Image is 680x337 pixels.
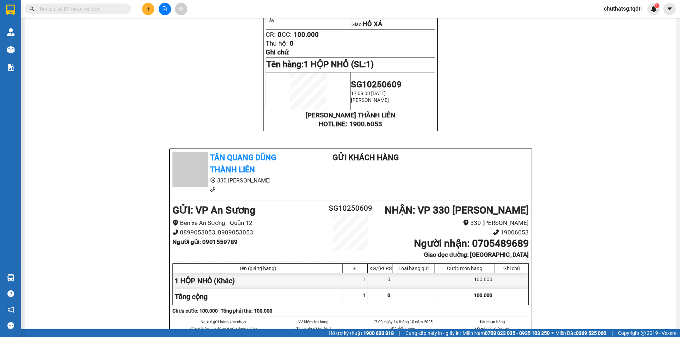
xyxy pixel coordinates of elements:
[667,6,673,12] span: caret-down
[53,4,103,19] span: VP 330 [PERSON_NAME]
[6,5,15,15] img: logo-vxr
[368,273,392,289] div: 0
[366,319,439,325] li: 17:09, ngày 14 tháng 10 năm 2025
[406,329,461,337] span: Cung cấp máy in - giấy in:
[351,91,386,96] span: 17:09:03 [DATE]
[380,218,529,228] li: 330 [PERSON_NAME]
[612,329,613,337] span: |
[321,203,380,214] h2: SG10250609
[651,6,657,12] img: icon-new-feature
[3,30,13,37] span: Lấy:
[306,111,395,119] strong: [PERSON_NAME] THÀNH LIÊN
[175,266,341,271] div: Tên (giá trị hàng)
[7,290,14,297] span: question-circle
[475,326,510,331] i: (Kí và ghi rõ họ tên)
[387,292,390,298] span: 0
[266,40,288,47] span: Thu hộ:
[53,4,103,19] p: Nhận:
[172,218,321,228] li: Bến xe An Sương - Quận 12
[304,59,374,69] span: 1 HỘP NHỎ (SL:
[385,204,529,216] b: NHẬN : VP 330 [PERSON_NAME]
[343,273,368,289] div: 1
[162,6,167,11] span: file-add
[369,266,390,271] div: KG/[PERSON_NAME]
[266,48,290,56] span: Ghi chú:
[282,31,292,39] span: CC:
[210,178,216,183] span: environment
[172,308,218,314] b: Chưa cước : 100.000
[172,229,178,235] span: phone
[221,308,272,314] b: Tổng phải thu: 100.000
[7,306,14,313] span: notification
[424,251,529,258] b: Giao dọc đường: [GEOGRAPHIC_DATA]
[172,238,238,245] b: Người gửi : 0901559789
[7,322,14,329] span: message
[53,30,86,37] span: Giao:
[3,5,52,20] p: Gửi:
[463,329,550,337] span: Miền Nam
[175,292,208,301] span: Tổng cộng
[30,40,55,48] span: 100.000
[598,4,647,13] span: chuthatsg.tqdtl
[173,273,343,289] div: 1 HỘP NHỎ (Khác)
[266,31,276,39] span: CR:
[290,40,294,47] span: 0
[7,274,15,281] img: warehouse-icon
[654,3,659,8] sup: 1
[363,292,365,298] span: 1
[485,330,550,336] strong: 0708 023 035 - 0935 103 250
[366,325,439,332] li: NV nhận hàng
[456,319,529,325] li: NV nhận hàng
[66,29,86,37] span: HỒ XÁ
[380,228,529,237] li: 19006053
[345,266,365,271] div: SL
[142,3,154,15] button: plus
[14,40,18,48] span: 0
[366,59,374,69] span: 1)
[294,31,319,39] span: 100.000
[295,326,330,331] i: (Kí và ghi rõ họ tên)
[493,229,499,235] span: phone
[351,97,389,103] span: [PERSON_NAME]
[172,220,178,226] span: environment
[159,3,171,15] button: file-add
[414,238,529,249] b: Người nhận : 0705489689
[663,3,676,15] button: caret-down
[656,3,658,8] span: 1
[319,120,382,128] strong: HOTLINE: 1900.6053
[146,6,151,11] span: plus
[2,49,24,57] span: Thu hộ:
[363,330,394,336] strong: 1900 633 818
[641,331,646,336] span: copyright
[351,80,402,89] span: SG10250609
[437,266,492,271] div: Cước món hàng
[18,40,28,48] span: CC:
[172,228,321,237] li: 0899053053, 0909053053
[496,266,527,271] div: Ghi chú
[7,64,15,71] img: solution-icon
[2,40,12,48] span: CR:
[551,332,554,335] span: ⚪️
[175,3,187,15] button: aim
[39,5,123,13] input: Tìm tên, số ĐT hoặc mã đơn
[210,153,276,174] b: Tân Quang Dũng Thành Liên
[329,329,394,337] span: Hỗ trợ kỹ thuật:
[210,186,216,192] span: phone
[394,266,433,271] div: Loại hàng gửi
[435,273,494,289] div: 100.000
[555,329,606,337] span: Miền Bắc
[172,204,255,216] b: GỬI : VP An Sương
[3,5,33,20] span: VP An Sương
[187,319,260,325] li: Người gửi hàng xác nhận
[26,49,30,57] span: 0
[3,21,42,29] span: 0901559789
[29,6,34,11] span: search
[333,153,399,162] b: Gửi khách hàng
[363,20,382,28] span: HỒ XÁ
[474,292,492,298] span: 100.000
[277,319,350,325] li: NV kiểm tra hàng
[576,330,606,336] strong: 0369 525 060
[178,6,183,11] span: aim
[266,59,374,69] span: Tên hàng:
[278,31,282,39] span: 0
